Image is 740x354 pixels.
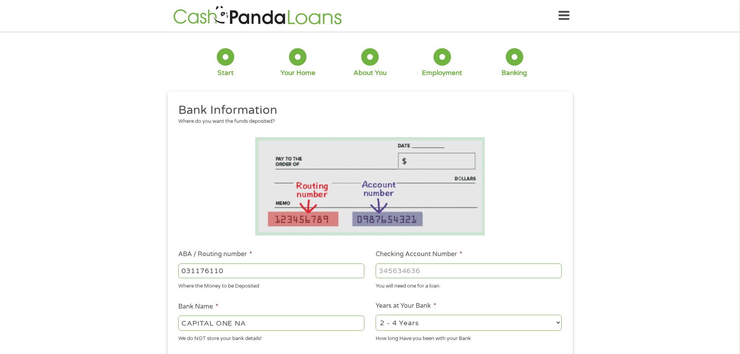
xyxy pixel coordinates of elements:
div: Employment [422,69,462,77]
img: Routing number location [255,137,485,235]
div: We do NOT store your bank details! [178,332,364,342]
div: Start [218,69,234,77]
input: 345634636 [376,263,562,278]
label: ABA / Routing number [178,250,252,258]
div: Banking [501,69,527,77]
div: Where the Money to be Deposited [178,280,364,290]
div: About You [353,69,387,77]
input: 263177916 [178,263,364,278]
label: Checking Account Number [376,250,462,258]
div: Your Home [280,69,315,77]
div: How long Have you been with your Bank [376,332,562,342]
label: Years at Your Bank [376,302,436,310]
div: Where do you want the funds deposited? [178,118,556,126]
img: GetLoanNow Logo [171,5,344,27]
div: You will need one for a loan. [376,280,562,290]
h2: Bank Information [178,103,556,118]
label: Bank Name [178,303,218,311]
